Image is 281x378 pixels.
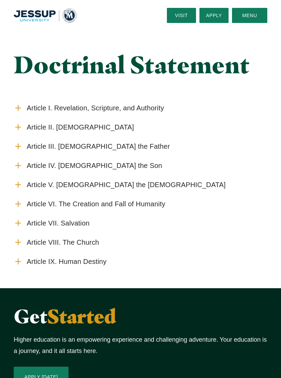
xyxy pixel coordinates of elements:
span: Started [47,304,116,328]
span: Article VII. Salvation [27,219,89,228]
span: Article VI. The Creation and Fall of Humanity [27,200,165,208]
h2: Get [14,305,267,327]
span: Article IX. Human Destiny [27,257,107,266]
button: Menu [232,8,267,23]
span: Article I. Revelation, Scripture, and Authority [27,104,164,112]
a: Apply [199,8,229,23]
p: Higher education is an empowering experience and challenging adventure. Your education is a journ... [14,334,267,356]
a: Visit [167,8,196,23]
h1: Doctrinal Statement [14,51,267,78]
a: Home [14,9,76,23]
span: Article V. [DEMOGRAPHIC_DATA] the [DEMOGRAPHIC_DATA] [27,181,226,189]
img: Multnomah University Logo [14,9,76,23]
span: Article III. [DEMOGRAPHIC_DATA] the Father [27,142,170,151]
span: Article II. [DEMOGRAPHIC_DATA] [27,123,134,132]
span: Article VIII. The Church [27,238,99,247]
span: Article IV. [DEMOGRAPHIC_DATA] the Son [27,161,162,170]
